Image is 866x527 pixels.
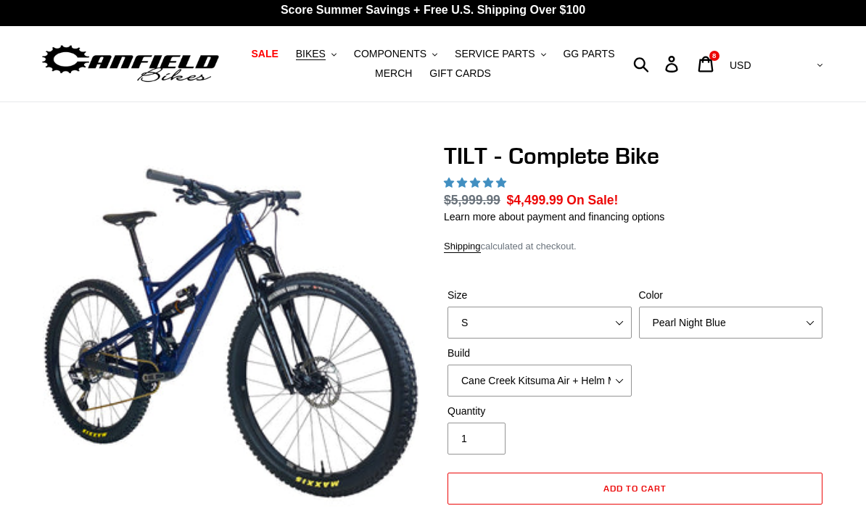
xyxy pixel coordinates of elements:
[40,41,221,87] img: Canfield Bikes
[375,67,412,80] span: MERCH
[444,239,826,254] div: calculated at checkout.
[448,346,632,361] label: Build
[448,288,632,303] label: Size
[368,64,419,83] a: MERCH
[444,211,664,223] a: Learn more about payment and financing options
[712,52,716,59] span: 8
[507,193,564,207] span: $4,499.99
[347,44,445,64] button: COMPONENTS
[429,67,491,80] span: GIFT CARDS
[690,49,724,80] a: 8
[444,241,481,253] a: Shipping
[354,48,426,60] span: COMPONENTS
[566,191,618,209] span: On Sale!
[444,177,509,188] span: 5.00 stars
[422,64,498,83] a: GIFT CARDS
[251,48,278,60] span: SALE
[603,483,667,494] span: Add to cart
[556,44,622,64] a: GG PARTS
[244,44,285,64] a: SALE
[448,473,822,505] button: Add to cart
[455,48,535,60] span: SERVICE PARTS
[296,48,326,60] span: BIKES
[289,44,344,64] button: BIKES
[444,193,500,207] s: $5,999.99
[43,145,419,521] img: TILT - Complete Bike
[639,288,823,303] label: Color
[444,142,826,170] h1: TILT - Complete Bike
[563,48,614,60] span: GG PARTS
[448,404,632,419] label: Quantity
[448,44,553,64] button: SERVICE PARTS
